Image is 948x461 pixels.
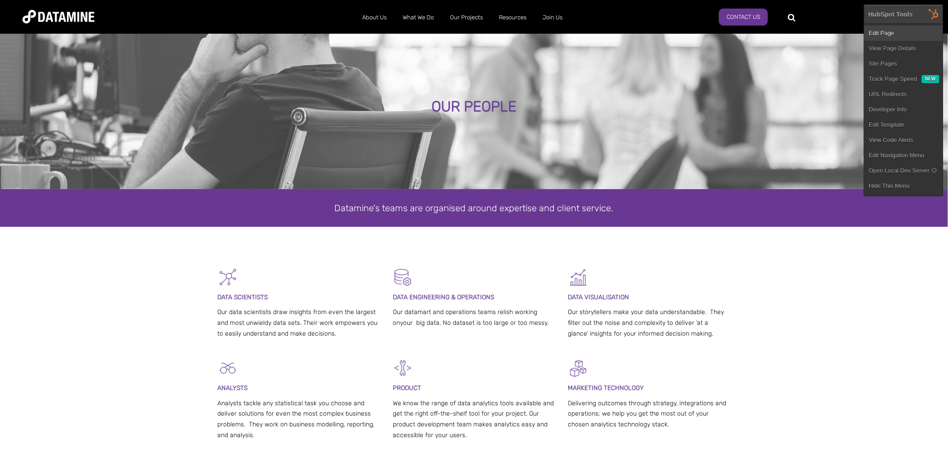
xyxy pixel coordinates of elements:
[568,398,731,430] p: Delivering outcomes through strategy, integrations and operations; we help you get the most out o...
[22,10,94,23] img: Datamine
[864,148,943,163] a: Edit Navigation Menu
[864,102,943,117] a: Developer Info
[491,6,535,29] a: Resources
[568,267,589,288] img: Graph 5
[218,293,268,301] span: DATA SCIENTISTS
[922,75,939,83] div: New
[393,384,421,392] span: PRODUCT
[218,384,248,392] span: ANALYSTS
[864,56,943,71] a: Site Pages
[864,71,921,87] a: Track Page Speed
[354,6,395,29] a: About Us
[864,117,943,133] a: Edit Template
[925,4,944,23] img: HubSpot Tools Menu Toggle
[335,203,614,213] span: Datamine's teams are organised around expertise and client service.
[568,293,629,301] span: DATA VISUALISATION
[864,163,943,178] a: Open Local Dev Server
[442,6,491,29] a: Our Projects
[218,358,238,378] img: Analysts
[393,358,413,378] img: Development
[535,6,571,29] a: Join Us
[218,267,238,288] img: Graph - Network
[106,99,841,115] div: OUR PEOPLE
[393,267,413,288] img: Datamart
[393,307,555,328] p: Our datamart and operations teams relish working onyour big data. No dataset is too large or too ...
[218,398,380,441] p: Analysts tackle any statistical task you choose and deliver solutions for even the most complex b...
[568,384,644,392] span: MARKETING TECHNOLOGY
[864,41,943,56] a: View Page Details
[864,178,943,194] a: Hide This Menu
[864,133,943,148] a: View Code Alerts
[864,26,943,41] a: Edit Page
[719,9,768,26] a: Contact Us
[864,87,943,102] a: URL Redirects
[393,398,555,441] p: We know the range of data analytics tools available and get the right off-the-shelf tool for your...
[568,307,731,339] p: Our storytellers make your data understandable. They filter out the noise and complexity to deliv...
[395,6,442,29] a: What We Do
[218,307,380,339] p: Our data scientists draw insights from even the largest and most unwieldy data sets. Their work e...
[868,10,913,18] div: HubSpot Tools
[568,358,589,378] img: Digital Activation
[393,293,494,301] span: DATA ENGINEERING & OPERATIONS
[864,4,944,196] div: HubSpot Tools Edit PageView Page DetailsSite Pages Track Page Speed New URL RedirectsDeveloper In...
